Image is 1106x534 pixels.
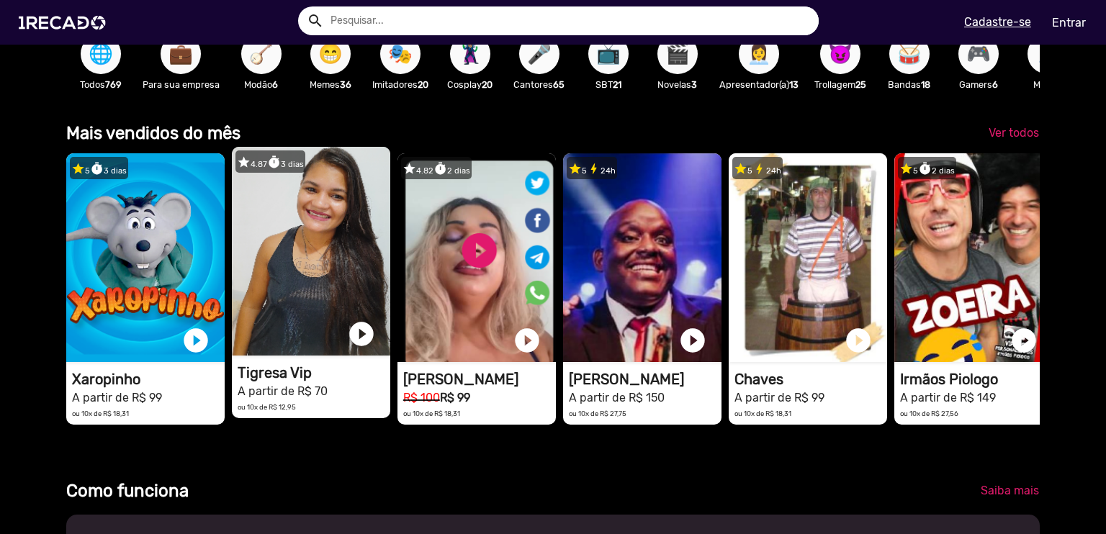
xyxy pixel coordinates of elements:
[981,484,1039,497] span: Saiba mais
[458,34,482,74] span: 🦹🏼‍♀️
[307,12,324,30] mat-icon: Example home icon
[789,79,799,90] b: 13
[813,78,868,91] p: Trollagem
[1035,34,1060,74] span: 👗
[958,34,999,74] button: 🎮
[1043,10,1095,35] a: Entrar
[302,7,327,32] button: Example home icon
[900,409,958,417] small: ou 10x de R$ 27,56
[678,326,707,355] a: play_circle_filled
[66,153,225,362] video: 1RECADO vídeos dedicados para fãs e empresas
[238,384,328,398] small: A partir de R$ 70
[989,126,1039,140] span: Ver todos
[596,34,621,74] span: 📺
[397,153,556,362] video: 1RECADO vídeos dedicados para fãs e empresas
[66,481,189,501] b: Como funciona
[143,78,220,91] p: Para sua empresa
[650,78,705,91] p: Novelas
[553,79,565,90] b: 65
[66,123,240,143] b: Mais vendidos do mês
[820,34,860,74] button: 😈
[588,34,629,74] button: 📺
[513,326,541,355] a: play_circle_filled
[569,409,626,417] small: ou 10x de R$ 27,75
[900,371,1053,388] h1: Irmãos Piologo
[388,34,413,74] span: 🎭
[691,79,697,90] b: 3
[739,34,779,74] button: 👩‍💼
[719,78,799,91] p: Apresentador(a)
[168,34,193,74] span: 💼
[403,409,460,417] small: ou 10x de R$ 18,31
[161,34,201,74] button: 💼
[347,320,376,348] a: play_circle_filled
[403,391,440,404] small: R$ 100
[303,78,358,91] p: Memes
[72,409,129,417] small: ou 10x de R$ 18,31
[951,78,1006,91] p: Gamers
[1010,326,1038,355] a: play_circle_filled
[105,79,122,90] b: 769
[512,78,567,91] p: Cantores
[900,391,996,404] small: A partir de R$ 149
[734,371,887,388] h1: Chaves
[418,79,428,90] b: 20
[657,34,698,74] button: 🎬
[882,78,937,91] p: Bandas
[897,34,922,74] span: 🥁
[238,364,390,381] h1: Tigresa Vip
[569,371,721,388] h1: [PERSON_NAME]
[581,78,636,91] p: SBT
[89,34,113,74] span: 🌐
[527,34,552,74] span: 🎤
[232,147,390,356] video: 1RECADO vídeos dedicados para fãs e empresas
[563,153,721,362] video: 1RECADO vídeos dedicados para fãs e empresas
[320,6,819,35] input: Pesquisar...
[855,79,866,90] b: 25
[81,34,121,74] button: 🌐
[72,391,162,404] small: A partir de R$ 99
[969,478,1051,504] a: Saiba mais
[372,78,428,91] p: Imitadores
[734,391,824,404] small: A partir de R$ 99
[889,34,930,74] button: 🥁
[966,34,991,74] span: 🎮
[482,79,493,90] b: 20
[181,326,210,355] a: play_circle_filled
[272,79,278,90] b: 6
[249,34,274,74] span: 🪕
[238,403,296,411] small: ou 10x de R$ 12,95
[894,153,1053,362] video: 1RECADO vídeos dedicados para fãs e empresas
[450,34,490,74] button: 🦹🏼‍♀️
[729,153,887,362] video: 1RECADO vídeos dedicados para fãs e empresas
[921,79,930,90] b: 18
[241,34,282,74] button: 🪕
[340,79,351,90] b: 36
[72,371,225,388] h1: Xaropinho
[234,78,289,91] p: Modão
[318,34,343,74] span: 😁
[1020,78,1075,91] p: Moda
[440,391,470,404] b: R$ 99
[380,34,421,74] button: 🎭
[569,391,665,404] small: A partir de R$ 150
[828,34,853,74] span: 😈
[747,34,771,74] span: 👩‍💼
[519,34,559,74] button: 🎤
[1028,34,1068,74] button: 👗
[844,326,873,355] a: play_circle_filled
[964,15,1031,29] u: Cadastre-se
[310,34,351,74] button: 😁
[403,371,556,388] h1: [PERSON_NAME]
[443,78,498,91] p: Cosplay
[665,34,690,74] span: 🎬
[992,79,998,90] b: 6
[734,409,791,417] small: ou 10x de R$ 18,31
[613,79,621,90] b: 21
[73,78,128,91] p: Todos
